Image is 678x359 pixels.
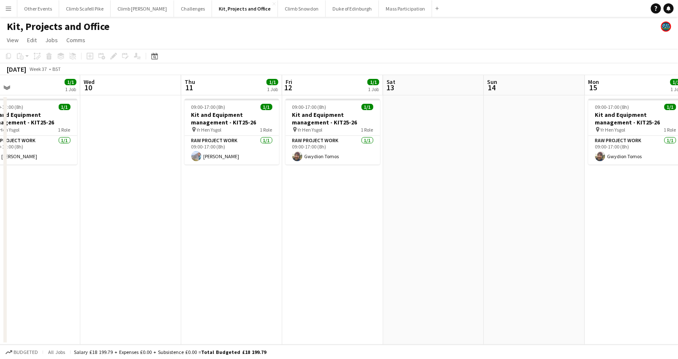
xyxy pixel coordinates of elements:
span: 09:00-17:00 (8h) [595,104,629,110]
span: 1 Role [260,127,272,133]
app-user-avatar: Staff RAW Adventures [661,22,671,32]
span: 11 [183,83,195,92]
span: 09:00-17:00 (8h) [292,104,327,110]
app-job-card: 09:00-17:00 (8h)1/1Kit and Equipment management - KIT25-26 Yr Hen Ysgol1 RoleRAW project work1/10... [286,99,380,165]
span: 09:00-17:00 (8h) [191,104,226,110]
span: All jobs [46,349,67,355]
div: BST [52,66,61,72]
span: 12 [284,83,292,92]
div: 1 Job [267,86,278,92]
button: Kit, Projects and Office [212,0,278,17]
h3: Kit and Equipment management - KIT25-26 [286,111,380,126]
a: View [3,35,22,46]
span: Yr Hen Ysgol [298,127,323,133]
span: Yr Hen Ysgol [197,127,222,133]
a: Comms [63,35,89,46]
span: Week 37 [28,66,49,72]
app-card-role: RAW project work1/109:00-17:00 (8h)[PERSON_NAME] [185,136,279,165]
span: 1 Role [361,127,373,133]
div: 1 Job [65,86,76,92]
span: Wed [84,78,95,86]
button: Duke of Edinburgh [326,0,379,17]
span: 1/1 [65,79,76,85]
span: Yr Hen Ysgol [601,127,626,133]
a: Edit [24,35,40,46]
span: 1/1 [267,79,278,85]
span: Total Budgeted £18 199.79 [201,349,266,355]
span: 15 [587,83,599,92]
button: Mass Participation [379,0,432,17]
span: 1 Role [58,127,71,133]
span: Mon [588,78,599,86]
h1: Kit, Projects and Office [7,20,109,33]
div: [DATE] [7,65,26,73]
span: 14 [486,83,498,92]
button: Climb Snowdon [278,0,326,17]
span: 1/1 [59,104,71,110]
span: 10 [82,83,95,92]
span: Sun [487,78,498,86]
span: 1/1 [261,104,272,110]
app-card-role: RAW project work1/109:00-17:00 (8h)Gwydion Tomos [286,136,380,165]
button: Climb [PERSON_NAME] [111,0,174,17]
app-job-card: 09:00-17:00 (8h)1/1Kit and Equipment management - KIT25-26 Yr Hen Ysgol1 RoleRAW project work1/10... [185,99,279,165]
span: Thu [185,78,195,86]
span: Jobs [45,36,58,44]
span: 1/1 [664,104,676,110]
div: Salary £18 199.79 + Expenses £0.00 + Subsistence £0.00 = [74,349,266,355]
h3: Kit and Equipment management - KIT25-26 [185,111,279,126]
span: Comms [66,36,85,44]
span: 1/1 [362,104,373,110]
span: Budgeted [14,349,38,355]
span: Fri [286,78,292,86]
button: Other Events [17,0,59,17]
span: 1/1 [368,79,379,85]
div: 1 Job [368,86,379,92]
button: Climb Scafell Pike [59,0,111,17]
span: Sat [387,78,396,86]
span: View [7,36,19,44]
button: Budgeted [4,348,39,357]
button: Challenges [174,0,212,17]
span: Edit [27,36,37,44]
span: 13 [385,83,396,92]
a: Jobs [42,35,61,46]
span: 1 Role [664,127,676,133]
